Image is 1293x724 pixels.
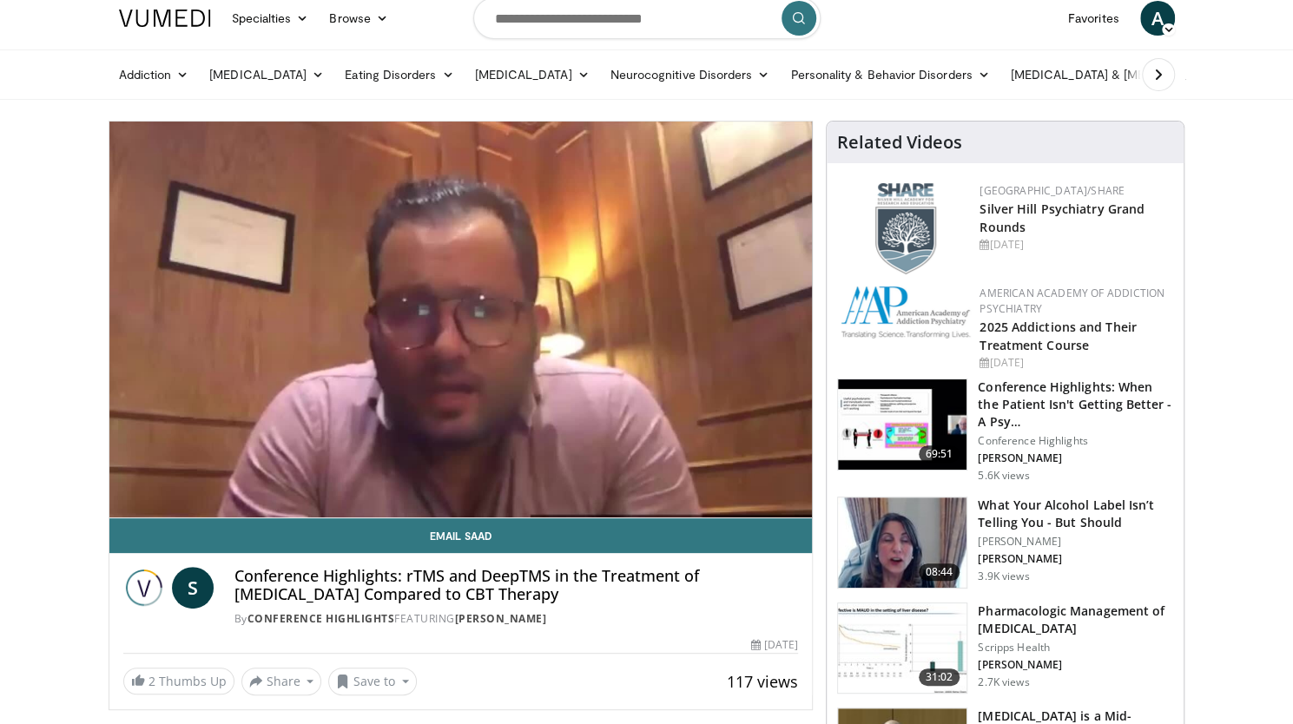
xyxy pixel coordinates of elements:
[978,378,1173,431] h3: Conference Highlights: When the Patient Isn't Getting Better - A Psy…
[334,57,464,92] a: Eating Disorders
[221,1,320,36] a: Specialties
[841,286,971,339] img: f7c290de-70ae-47e0-9ae1-04035161c232.png.150x105_q85_autocrop_double_scale_upscale_version-0.2.png
[978,675,1029,689] p: 2.7K views
[980,355,1170,371] div: [DATE]
[980,319,1137,353] a: 2025 Addictions and Their Treatment Course
[328,668,417,695] button: Save to
[148,673,155,689] span: 2
[109,518,813,553] a: Email Saad
[838,497,966,588] img: 09bfd019-53f6-42aa-b76c-a75434d8b29a.150x105_q85_crop-smart_upscale.jpg
[751,637,798,653] div: [DATE]
[919,668,960,686] span: 31:02
[838,603,966,694] img: b20a009e-c028-45a8-b15f-eefb193e12bc.150x105_q85_crop-smart_upscale.jpg
[119,10,211,27] img: VuMedi Logo
[978,434,1173,448] p: Conference Highlights
[978,451,1173,465] p: [PERSON_NAME]
[199,57,334,92] a: [MEDICAL_DATA]
[978,569,1029,583] p: 3.9K views
[978,658,1173,672] p: [PERSON_NAME]
[123,668,234,694] a: 2 Thumbs Up
[980,237,1170,253] div: [DATE]
[978,552,1173,566] p: [PERSON_NAME]
[234,567,799,604] h4: Conference Highlights: rTMS and DeepTMS in the Treatment of [MEDICAL_DATA] Compared to CBT Therapy
[837,378,1173,483] a: 69:51 Conference Highlights: When the Patient Isn't Getting Better - A Psy… Conference Highlights...
[109,122,813,518] video-js: Video Player
[980,183,1125,198] a: [GEOGRAPHIC_DATA]/SHARE
[875,183,936,274] img: f8aaeb6d-318f-4fcf-bd1d-54ce21f29e87.png.150x105_q85_autocrop_double_scale_upscale_version-0.2.png
[980,201,1145,235] a: Silver Hill Psychiatry Grand Rounds
[600,57,781,92] a: Neurocognitive Disorders
[123,567,165,609] img: Conference Highlights
[837,602,1173,694] a: 31:02 Pharmacologic Management of [MEDICAL_DATA] Scripps Health [PERSON_NAME] 2.7K views
[978,602,1173,637] h3: Pharmacologic Management of [MEDICAL_DATA]
[464,57,599,92] a: [MEDICAL_DATA]
[727,671,798,692] span: 117 views
[241,668,322,695] button: Share
[234,611,799,627] div: By FEATURING
[919,445,960,463] span: 69:51
[455,611,547,626] a: [PERSON_NAME]
[780,57,999,92] a: Personality & Behavior Disorders
[978,497,1173,531] h3: What Your Alcohol Label Isn’t Telling You - But Should
[1140,1,1175,36] a: A
[978,641,1173,655] p: Scripps Health
[838,379,966,470] img: 4362ec9e-0993-4580-bfd4-8e18d57e1d49.150x105_q85_crop-smart_upscale.jpg
[978,535,1173,549] p: [PERSON_NAME]
[109,57,200,92] a: Addiction
[319,1,399,36] a: Browse
[837,497,1173,589] a: 08:44 What Your Alcohol Label Isn’t Telling You - But Should [PERSON_NAME] [PERSON_NAME] 3.9K views
[837,132,962,153] h4: Related Videos
[247,611,395,626] a: Conference Highlights
[172,567,214,609] a: S
[1000,57,1249,92] a: [MEDICAL_DATA] & [MEDICAL_DATA]
[919,563,960,581] span: 08:44
[1058,1,1130,36] a: Favorites
[980,286,1164,316] a: American Academy of Addiction Psychiatry
[978,469,1029,483] p: 5.6K views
